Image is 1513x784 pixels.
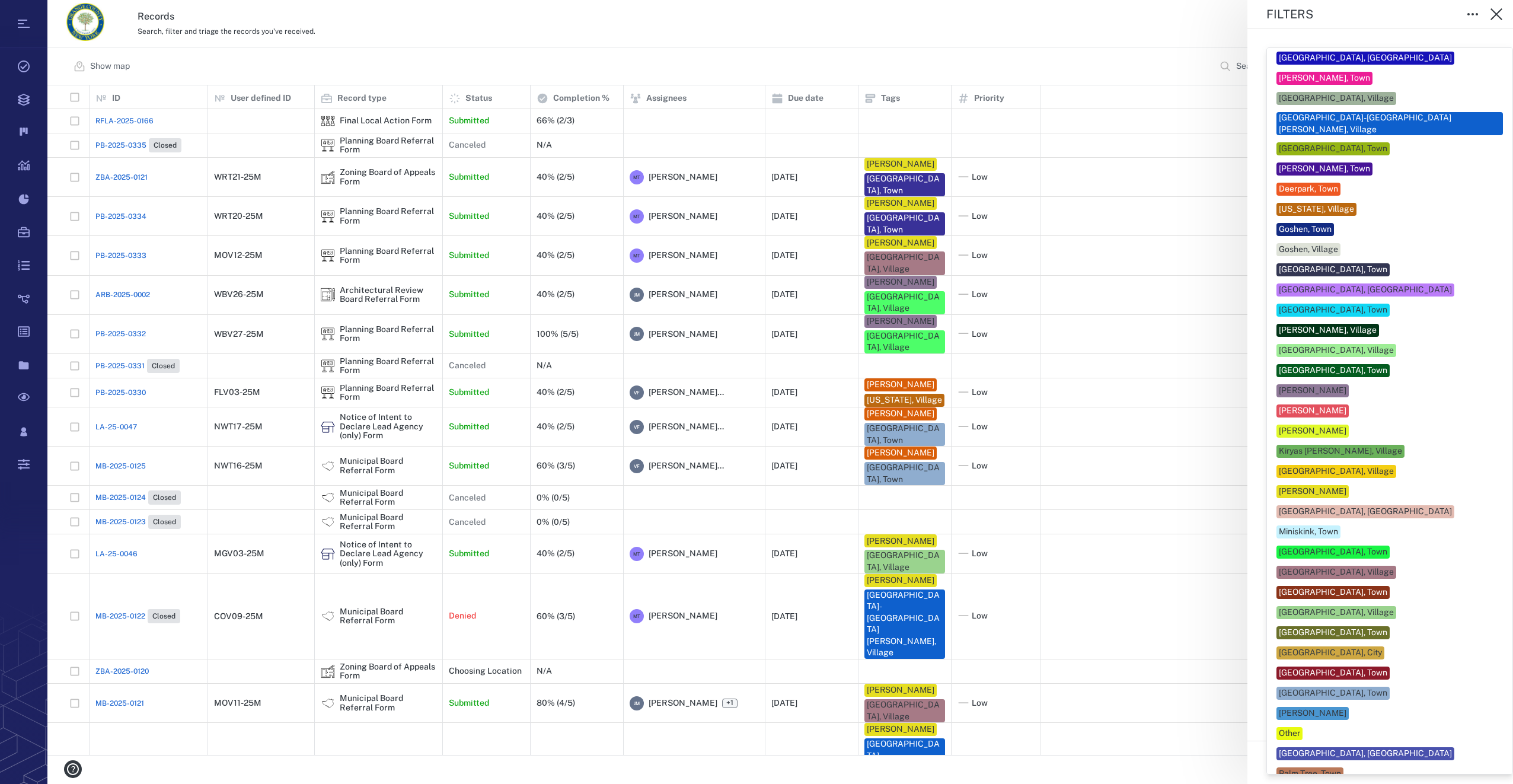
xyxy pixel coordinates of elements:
div: Deerpark, Town [1279,183,1338,195]
div: [GEOGRAPHIC_DATA], Town [1279,667,1387,679]
div: [US_STATE], Village [1279,203,1354,215]
div: [GEOGRAPHIC_DATA], Town [1279,546,1387,558]
div: [PERSON_NAME] [1279,707,1346,719]
div: [PERSON_NAME], Town [1279,163,1370,175]
div: Miniskink, Town [1279,526,1338,538]
div: [GEOGRAPHIC_DATA], Village [1279,566,1394,578]
div: [PERSON_NAME], Town [1279,72,1370,84]
div: [GEOGRAPHIC_DATA], Town [1279,143,1387,155]
div: [GEOGRAPHIC_DATA], [GEOGRAPHIC_DATA] [1279,506,1452,518]
div: [GEOGRAPHIC_DATA], Village [1279,607,1394,619]
div: [PERSON_NAME] [1279,385,1346,397]
div: [PERSON_NAME] [1279,405,1346,417]
div: [GEOGRAPHIC_DATA], Town [1279,264,1387,276]
div: [GEOGRAPHIC_DATA], [GEOGRAPHIC_DATA] [1279,284,1452,296]
div: [PERSON_NAME] [1279,486,1346,498]
div: [GEOGRAPHIC_DATA], Town [1279,687,1387,699]
div: [GEOGRAPHIC_DATA], Town [1279,587,1387,598]
div: [GEOGRAPHIC_DATA], [GEOGRAPHIC_DATA] [1279,748,1452,760]
div: Other [1279,728,1300,740]
div: [GEOGRAPHIC_DATA], Town [1279,304,1387,316]
div: [GEOGRAPHIC_DATA], Village [1279,345,1394,356]
div: [PERSON_NAME] [1279,425,1346,437]
div: Kiryas [PERSON_NAME], Village [1279,445,1402,457]
span: Help [27,8,51,19]
div: [GEOGRAPHIC_DATA]-[GEOGRAPHIC_DATA][PERSON_NAME], Village [1279,112,1501,135]
div: [GEOGRAPHIC_DATA], Village [1279,93,1394,104]
div: [GEOGRAPHIC_DATA], [GEOGRAPHIC_DATA] [1279,52,1452,64]
div: [GEOGRAPHIC_DATA], City [1279,647,1382,659]
div: Goshen, Town [1279,224,1332,235]
div: [GEOGRAPHIC_DATA], Village [1279,466,1394,477]
div: [GEOGRAPHIC_DATA], Town [1279,365,1387,377]
div: [GEOGRAPHIC_DATA], Town [1279,627,1387,639]
div: Goshen, Village [1279,244,1338,256]
div: Palm Tree, Town [1279,768,1341,780]
div: [PERSON_NAME], Village [1279,324,1377,336]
